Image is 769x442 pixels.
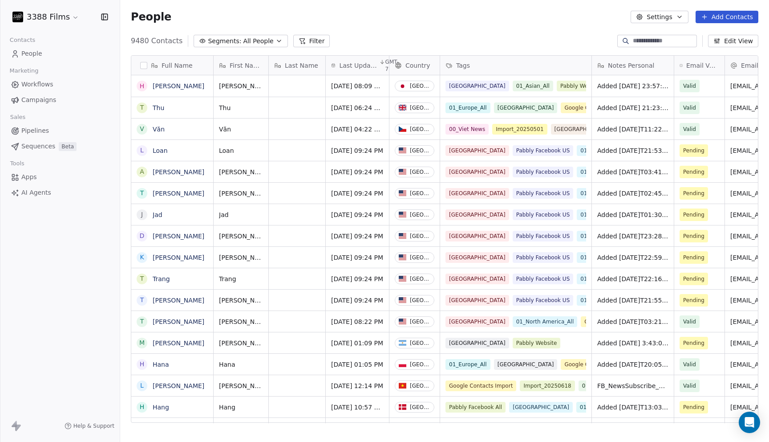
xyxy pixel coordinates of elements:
span: 01_North America_All [577,209,642,220]
span: Văn [219,125,263,134]
div: [GEOGRAPHIC_DATA] [410,383,430,389]
span: [GEOGRAPHIC_DATA] [445,338,509,348]
span: [DATE] 09:24 PM [331,168,384,176]
span: [DATE] 09:24 PM [331,253,384,262]
span: Added [DATE] 21:23:54 via Pabbly Connect, Location Country: [GEOGRAPHIC_DATA], 3388 Films Subscri... [597,103,668,112]
span: 01_North America_All [577,167,642,177]
a: Thu [153,104,164,111]
a: People [7,46,113,61]
a: [PERSON_NAME] [153,382,204,389]
span: Thu [219,103,263,112]
span: Valid [683,103,696,112]
span: [PERSON_NAME] [219,189,263,198]
span: AI Agents [21,188,51,197]
span: Added [DATE]T02:45:26+0000 via Pabbly Connect, Location Country: [GEOGRAPHIC_DATA], Facebook Lead... [597,189,668,198]
a: [PERSON_NAME] [153,297,204,304]
a: [PERSON_NAME] [153,318,204,325]
span: [DATE] 12:14 PM [331,381,384,390]
a: Jad [153,211,162,218]
a: Help & Support [65,422,114,430]
span: [DATE] 01:05 PM [331,360,384,369]
span: Google Contacts Import [581,316,652,327]
span: Added [DATE] 3:43:08 via Pabbly Connect, Location Country: [GEOGRAPHIC_DATA], 3388 Films Subscrib... [597,339,668,348]
span: Country [405,61,430,70]
span: Jad [219,210,263,219]
span: Email [741,61,758,70]
div: T [140,317,144,326]
span: Pabbly Facebook US [513,231,574,241]
a: [PERSON_NAME] [153,233,204,240]
a: Pipelines [7,123,113,138]
div: [GEOGRAPHIC_DATA] [410,361,430,368]
span: [GEOGRAPHIC_DATA] [445,316,509,327]
button: 3388 Films [11,9,81,25]
div: H [140,402,145,412]
span: [DATE] 09:24 PM [331,210,384,219]
span: Added [DATE]T11:22:26+0000 via Pabbly Connect, Location Country: [GEOGRAPHIC_DATA], Facebook Lead... [597,125,668,134]
span: Sales [6,110,29,124]
div: [GEOGRAPHIC_DATA] [410,105,430,111]
span: Workflows [21,80,53,89]
span: Tags [456,61,470,70]
a: [PERSON_NAME] [153,168,204,176]
div: [GEOGRAPHIC_DATA] [410,83,430,89]
span: Pipelines [21,126,49,135]
div: Last Updated DateGMT-7 [326,56,389,75]
div: [GEOGRAPHIC_DATA] [410,340,430,346]
span: Beta [59,142,77,151]
span: [PERSON_NAME] [219,168,263,176]
span: Pabbly Facebook US [513,209,574,220]
span: Last Updated Date [339,61,377,70]
span: Pending [683,403,704,412]
span: Hang [219,403,263,412]
div: [GEOGRAPHIC_DATA] [410,297,430,303]
span: Email Verification Status [686,61,719,70]
span: [GEOGRAPHIC_DATA] [494,102,558,113]
div: A [140,167,144,176]
span: [DATE] 10:57 AM [331,403,384,412]
span: Added [DATE] 23:57:26 via Pabbly Connect, Location Country: [GEOGRAPHIC_DATA], 3388 Films Subscri... [597,82,668,90]
div: Email Verification Status [674,56,724,75]
button: Filter [293,35,330,47]
span: Tools [6,157,28,170]
span: Pending [683,146,704,155]
a: [PERSON_NAME] [153,254,204,261]
span: [PERSON_NAME] [219,82,263,90]
span: 01_Europe_All [445,102,490,113]
span: Last Name [285,61,318,70]
span: Hana [219,360,263,369]
div: [GEOGRAPHIC_DATA] [410,169,430,175]
span: Pabbly Facebook All [445,402,506,413]
div: [GEOGRAPHIC_DATA] [410,190,430,196]
div: [GEOGRAPHIC_DATA] [410,254,430,261]
span: 01_North America_All [577,252,642,263]
span: [GEOGRAPHIC_DATA] [445,188,509,199]
span: Added [DATE]T20:05:28+0000 via Pabbly Connect, Location Country: PL, Facebook Leads Form. [597,360,668,369]
span: Marketing [6,64,42,78]
button: Add Contacts [696,11,758,23]
span: [GEOGRAPHIC_DATA] [445,252,509,263]
span: [DATE] 08:09 AM [331,82,384,90]
span: Pabbly Website [513,338,561,348]
div: [GEOGRAPHIC_DATA] [410,319,430,325]
span: 01_Asian_All [579,381,619,391]
span: Pabbly Facebook US [513,167,574,177]
span: [GEOGRAPHIC_DATA] [445,167,509,177]
div: Country [389,56,440,75]
div: First Name [214,56,268,75]
span: [DATE] 08:22 PM [331,317,384,326]
div: grid [131,75,214,423]
div: [GEOGRAPHIC_DATA] [410,233,430,239]
span: Campaigns [21,95,56,105]
span: Pabbly Facebook US [513,188,574,199]
span: Help & Support [73,422,114,430]
div: Full Name [131,56,213,75]
div: [GEOGRAPHIC_DATA] [410,276,430,282]
span: [GEOGRAPHIC_DATA] [445,295,509,306]
div: H [140,360,145,369]
span: Pending [683,274,704,283]
a: Văn [153,126,165,133]
a: SequencesBeta [7,139,113,154]
span: Import_20250501 [492,124,547,135]
span: [DATE] 01:09 PM [331,339,384,348]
